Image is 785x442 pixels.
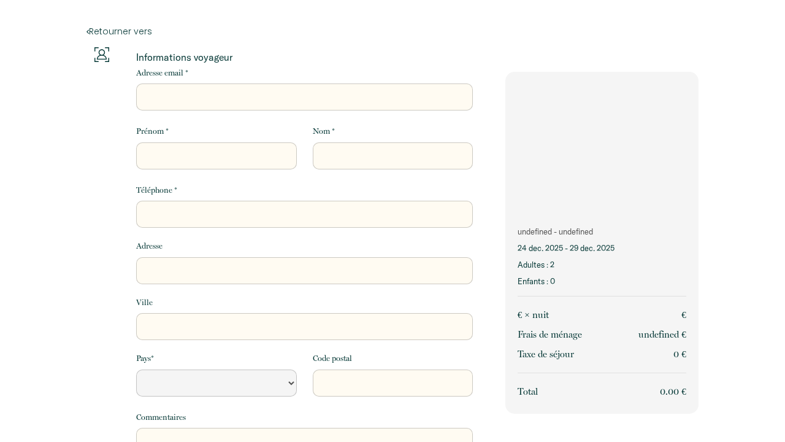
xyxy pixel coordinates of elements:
p: € [681,308,686,322]
span: Total [518,386,538,397]
p: 24 déc. 2025 - 29 déc. 2025 [518,242,686,254]
label: Adresse email * [136,67,188,79]
p: Taxe de séjour [518,347,574,362]
label: Prénom * [136,125,169,138]
label: Ville [136,297,153,309]
label: Code postal [313,352,352,365]
a: Retourner vers [86,25,699,38]
span: 0.00 € [660,386,686,397]
img: rental-image [505,72,699,217]
p: 0 € [673,347,686,362]
p: Enfants : 0 [518,276,686,287]
img: guests-info [94,47,109,62]
select: Default select example [136,370,296,397]
p: € × nuit [518,308,549,322]
label: Adresse [136,240,163,252]
label: Téléphone * [136,184,177,196]
p: undefined € [638,327,686,342]
label: Pays [136,352,154,365]
label: Nom * [313,125,335,138]
p: Informations voyageur [136,51,473,63]
p: undefined - undefined [518,226,686,238]
label: Commentaires [136,411,186,424]
p: Frais de ménage [518,327,582,342]
p: Adultes : 2 [518,259,686,271]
